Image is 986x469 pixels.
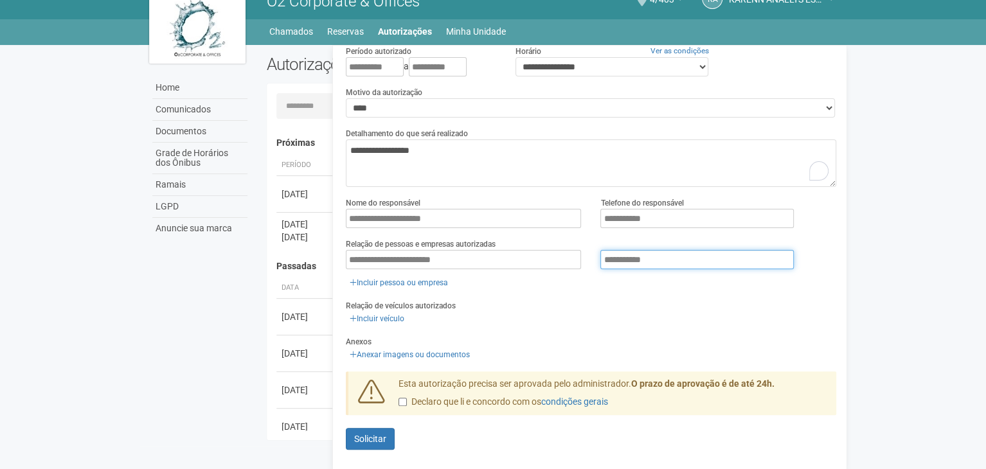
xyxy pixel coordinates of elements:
h4: Passadas [276,261,827,271]
a: Ver as condições [650,46,709,55]
label: Telefone do responsável [600,197,683,209]
div: [DATE] [282,188,329,200]
strong: O prazo de aprovação é de até 24h. [631,378,775,389]
h2: Autorizações [267,55,542,74]
a: Reservas [327,22,364,40]
a: Grade de Horários dos Ônibus [152,143,247,174]
label: Relação de veículos autorizados [346,300,456,312]
a: Incluir pessoa ou empresa [346,276,452,290]
div: [DATE] [282,420,329,433]
div: [DATE] [282,218,329,231]
div: Esta autorização precisa ser aprovada pelo administrador. [389,378,836,415]
th: Data [276,278,334,299]
a: condições gerais [541,396,608,407]
a: Comunicados [152,99,247,121]
label: Período autorizado [346,46,411,57]
div: [DATE] [282,310,329,323]
div: a [346,57,496,76]
label: Anexos [346,336,372,348]
th: Período [276,155,334,176]
div: [DATE] [282,347,329,360]
div: [DATE] [282,231,329,243]
a: Incluir veículo [346,312,408,326]
button: Solicitar [346,428,395,450]
label: Declaro que li e concordo com os [399,396,608,409]
a: Autorizações [378,22,432,40]
a: Home [152,77,247,99]
label: Nome do responsável [346,197,420,209]
label: Detalhamento do que será realizado [346,128,468,139]
a: Chamados [269,22,313,40]
label: Horário [515,46,541,57]
a: Documentos [152,121,247,143]
input: Declaro que li e concordo com oscondições gerais [399,398,407,406]
label: Relação de pessoas e empresas autorizadas [346,238,496,250]
h4: Próximas [276,138,827,148]
a: Anuncie sua marca [152,218,247,239]
a: Minha Unidade [446,22,506,40]
div: [DATE] [282,384,329,396]
span: Solicitar [354,434,386,444]
textarea: To enrich screen reader interactions, please activate Accessibility in Grammarly extension settings [346,139,836,187]
a: LGPD [152,196,247,218]
label: Motivo da autorização [346,87,422,98]
a: Ramais [152,174,247,196]
a: Anexar imagens ou documentos [346,348,474,362]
